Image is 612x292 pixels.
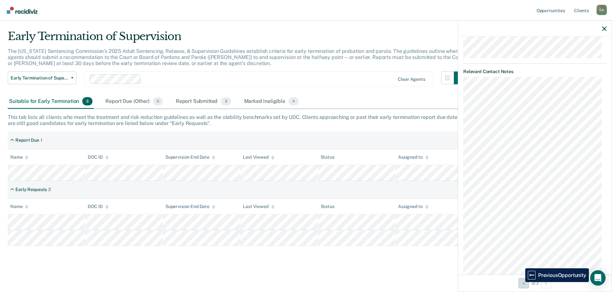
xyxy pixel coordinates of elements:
div: Report Submitted [174,95,233,109]
div: 3 / 3 [458,274,612,291]
div: C A [597,5,607,15]
div: Status [321,154,334,160]
div: Name [10,154,28,160]
div: Name [10,204,28,209]
div: Assigned to [398,154,428,160]
span: 4 [288,97,299,105]
div: Early Requests [15,187,47,192]
div: DOC ID [88,204,108,209]
div: Report Due (Other) [104,95,164,109]
button: Next Opportunity [541,278,551,288]
div: Report Due [15,138,39,143]
div: 1 [40,138,42,143]
p: The [US_STATE] Sentencing Commission’s 2025 Adult Sentencing, Release, & Supervision Guidelines e... [8,48,465,66]
div: Assigned to [398,204,428,209]
div: Status [321,204,334,209]
div: This tab lists all clients who meet the treatment and risk reduction guidelines as well as the st... [8,114,604,126]
span: Early Termination of Supervision [11,75,68,81]
span: 3 [221,97,231,105]
div: Supervision End Date [165,204,215,209]
div: Early Termination of Supervision [8,30,467,48]
div: 2 [48,187,51,192]
span: 0 [153,97,163,105]
dt: Relevant Contact Notes [463,69,607,74]
button: Profile dropdown button [597,5,607,15]
div: Clear agents [398,77,425,82]
span: 3 [82,97,93,105]
div: Last Viewed [243,154,274,160]
div: Last Viewed [243,204,274,209]
img: Recidiviz [7,7,38,14]
div: Marked Ineligible [243,95,300,109]
div: DOC ID [88,154,108,160]
div: Open Intercom Messenger [590,270,606,286]
button: Previous Opportunity [519,278,529,288]
div: Supervision End Date [165,154,215,160]
div: Suitable for Early Termination [8,95,94,109]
